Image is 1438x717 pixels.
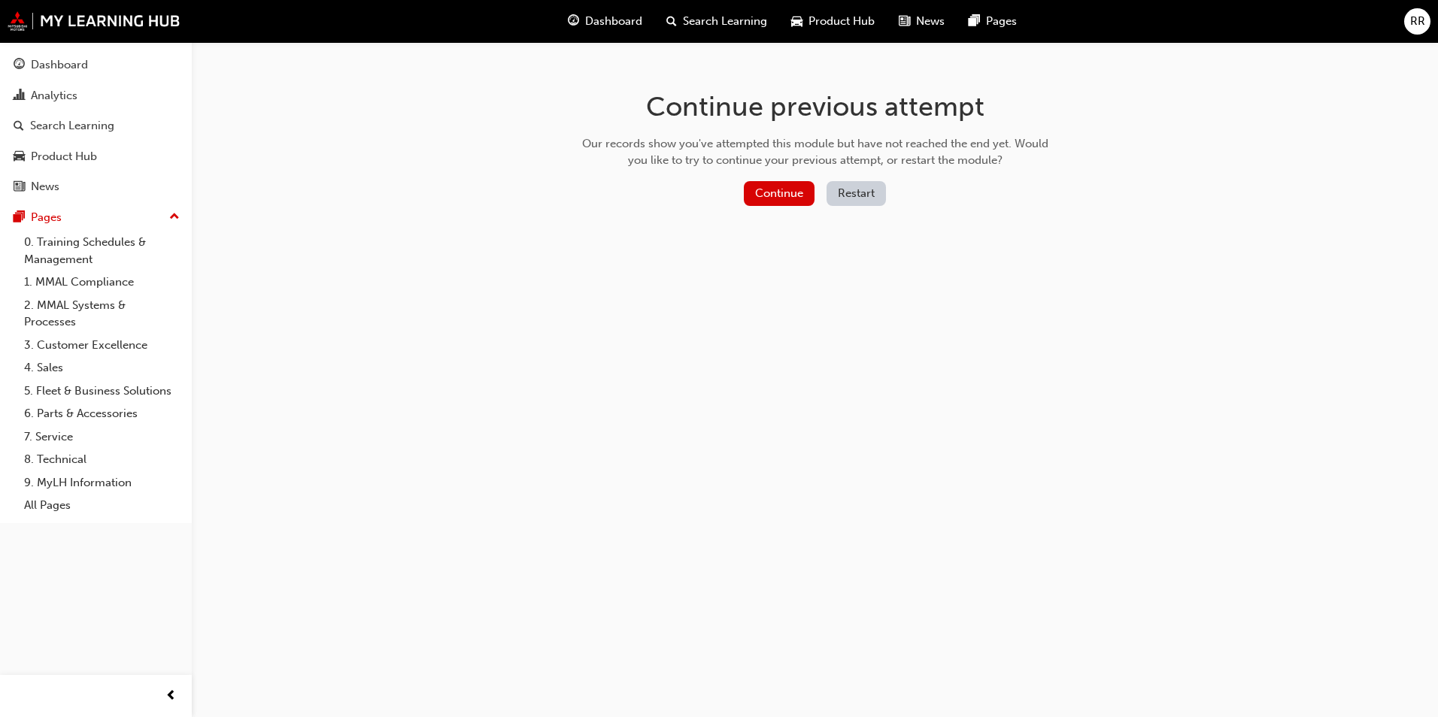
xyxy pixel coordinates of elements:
a: search-iconSearch Learning [654,6,779,37]
h1: Continue previous attempt [577,90,1054,123]
a: News [6,173,186,201]
span: Pages [986,13,1017,30]
span: guage-icon [14,59,25,72]
a: Search Learning [6,112,186,140]
span: Search Learning [683,13,767,30]
span: car-icon [14,150,25,164]
span: RR [1410,13,1425,30]
img: mmal [8,11,181,31]
span: prev-icon [165,687,177,706]
a: 0. Training Schedules & Management [18,231,186,271]
a: 6. Parts & Accessories [18,402,186,425]
a: car-iconProduct Hub [779,6,887,37]
a: 8. Technical [18,448,186,471]
div: Dashboard [31,56,88,74]
a: Product Hub [6,143,186,171]
a: 9. MyLH Information [18,471,186,495]
span: Product Hub [808,13,875,30]
span: pages-icon [14,211,25,225]
a: pages-iconPages [957,6,1029,37]
span: News [916,13,945,30]
span: up-icon [169,207,180,227]
a: Dashboard [6,51,186,79]
span: Dashboard [585,13,642,30]
button: DashboardAnalyticsSearch LearningProduct HubNews [6,48,186,204]
a: guage-iconDashboard [556,6,654,37]
div: News [31,178,59,195]
button: Continue [744,181,815,206]
a: 5. Fleet & Business Solutions [18,380,186,403]
a: 2. MMAL Systems & Processes [18,294,186,334]
span: chart-icon [14,89,25,103]
div: Product Hub [31,148,97,165]
a: 7. Service [18,425,186,449]
div: Search Learning [30,117,114,135]
a: news-iconNews [887,6,957,37]
button: RR [1404,8,1430,35]
button: Pages [6,204,186,231]
a: Analytics [6,82,186,110]
div: Pages [31,209,62,226]
span: news-icon [14,180,25,194]
a: 4. Sales [18,356,186,380]
span: guage-icon [568,12,579,31]
div: Analytics [31,87,77,104]
a: All Pages [18,494,186,517]
div: Our records show you've attempted this module but have not reached the end yet. Would you like to... [577,135,1054,169]
span: pages-icon [969,12,980,31]
button: Restart [827,181,886,206]
a: 3. Customer Excellence [18,334,186,357]
span: news-icon [899,12,910,31]
a: 1. MMAL Compliance [18,271,186,294]
span: search-icon [666,12,677,31]
span: search-icon [14,120,24,133]
span: car-icon [791,12,802,31]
